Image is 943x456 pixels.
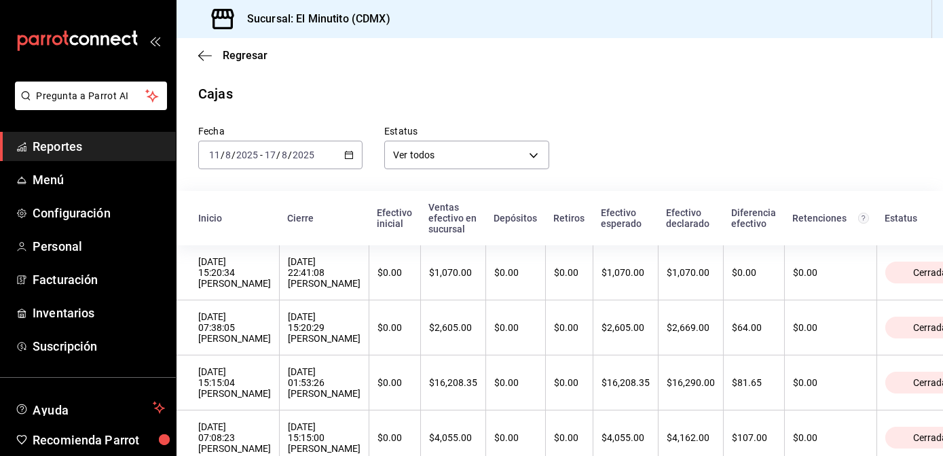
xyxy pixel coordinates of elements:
[288,311,360,344] div: [DATE] 15:20:29 [PERSON_NAME]
[33,270,165,289] span: Facturación
[554,322,585,333] div: $0.00
[33,171,165,189] span: Menú
[33,337,165,355] span: Suscripción
[33,137,165,156] span: Reportes
[377,322,412,333] div: $0.00
[384,127,549,137] label: Estatus
[602,207,650,229] div: Efectivo esperado
[377,267,412,278] div: $0.00
[149,35,160,46] button: open_drawer_menu
[276,150,280,160] span: /
[264,150,276,160] input: --
[732,207,777,229] div: Diferencia efectivo
[602,377,650,388] div: $16,208.35
[858,213,869,224] svg: Total de retenciones de propinas registradas
[667,432,715,443] div: $4,162.00
[732,432,776,443] div: $107.00
[793,213,869,224] div: Retenciones
[793,377,868,388] div: $0.00
[37,89,146,103] span: Pregunta a Parrot AI
[288,150,292,160] span: /
[793,267,868,278] div: $0.00
[221,150,225,160] span: /
[377,377,412,388] div: $0.00
[33,400,147,416] span: Ayuda
[236,150,259,160] input: ----
[732,377,776,388] div: $81.65
[429,432,477,443] div: $4,055.00
[198,213,272,224] div: Inicio
[494,267,537,278] div: $0.00
[554,213,585,224] div: Retiros
[10,99,167,113] a: Pregunta a Parrot AI
[667,207,716,229] div: Efectivo declarado
[667,322,715,333] div: $2,669.00
[602,322,650,333] div: $2,605.00
[33,237,165,256] span: Personal
[225,150,232,160] input: --
[377,207,413,229] div: Efectivo inicial
[793,432,868,443] div: $0.00
[198,311,271,344] div: [DATE] 07:38:05 [PERSON_NAME]
[554,432,585,443] div: $0.00
[198,256,271,289] div: [DATE] 15:20:34 [PERSON_NAME]
[429,202,478,234] div: Ventas efectivo en sucursal
[198,421,271,454] div: [DATE] 07:08:23 [PERSON_NAME]
[494,322,537,333] div: $0.00
[732,322,776,333] div: $64.00
[198,49,267,62] button: Regresar
[429,377,477,388] div: $16,208.35
[554,377,585,388] div: $0.00
[667,377,715,388] div: $16,290.00
[281,150,288,160] input: --
[33,304,165,322] span: Inventarios
[232,150,236,160] span: /
[288,421,360,454] div: [DATE] 15:15:00 [PERSON_NAME]
[260,150,263,160] span: -
[198,84,233,104] div: Cajas
[288,256,360,289] div: [DATE] 22:41:08 [PERSON_NAME]
[793,322,868,333] div: $0.00
[288,366,360,399] div: [DATE] 01:53:26 [PERSON_NAME]
[667,267,715,278] div: $1,070.00
[377,432,412,443] div: $0.00
[732,267,776,278] div: $0.00
[494,432,537,443] div: $0.00
[602,267,650,278] div: $1,070.00
[602,432,650,443] div: $4,055.00
[33,204,165,222] span: Configuración
[554,267,585,278] div: $0.00
[288,213,361,224] div: Cierre
[198,127,363,137] label: Fecha
[223,49,267,62] span: Regresar
[236,11,390,27] h3: Sucursal: El Minutito (CDMX)
[15,82,167,110] button: Pregunta a Parrot AI
[429,322,477,333] div: $2,605.00
[198,366,271,399] div: [DATE] 15:15:04 [PERSON_NAME]
[494,377,537,388] div: $0.00
[494,213,538,224] div: Depósitos
[33,431,165,449] span: Recomienda Parrot
[429,267,477,278] div: $1,070.00
[208,150,221,160] input: --
[384,141,549,169] div: Ver todos
[292,150,315,160] input: ----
